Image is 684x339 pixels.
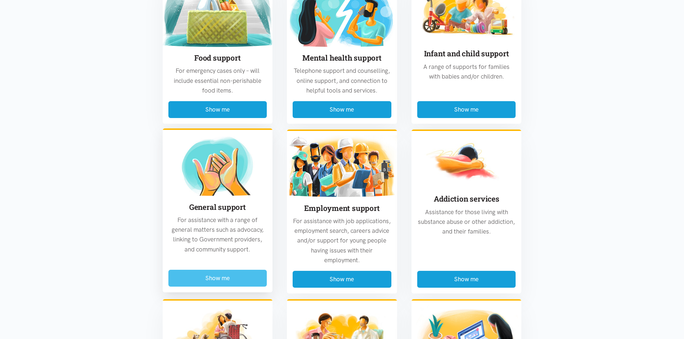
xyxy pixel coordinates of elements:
[293,203,391,213] h3: Employment support
[293,216,391,265] p: For assistance with job applications, employment search, careers advice and/or support for young ...
[417,271,516,288] button: Show me
[168,202,267,212] h3: General support
[417,194,516,204] h3: Addiction services
[417,207,516,237] p: Assistance for those living with substance abuse or other addiction, and their families.
[293,66,391,95] p: Telephone support and counselling, online support, and connection to helpful tools and services.
[293,271,391,288] button: Show me
[417,48,516,59] h3: Infant and child support
[417,62,516,81] p: A range of supports for families with babies and/or children.
[168,215,267,254] p: For assistance with a range of general matters such as advocacy, linking to Government providers,...
[293,101,391,118] button: Show me
[168,66,267,95] p: For emergency cases only – will include essential non-perishable food items.
[168,270,267,287] button: Show me
[417,101,516,118] button: Show me
[168,101,267,118] button: Show me
[293,53,391,63] h3: Mental health support
[168,53,267,63] h3: Food support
